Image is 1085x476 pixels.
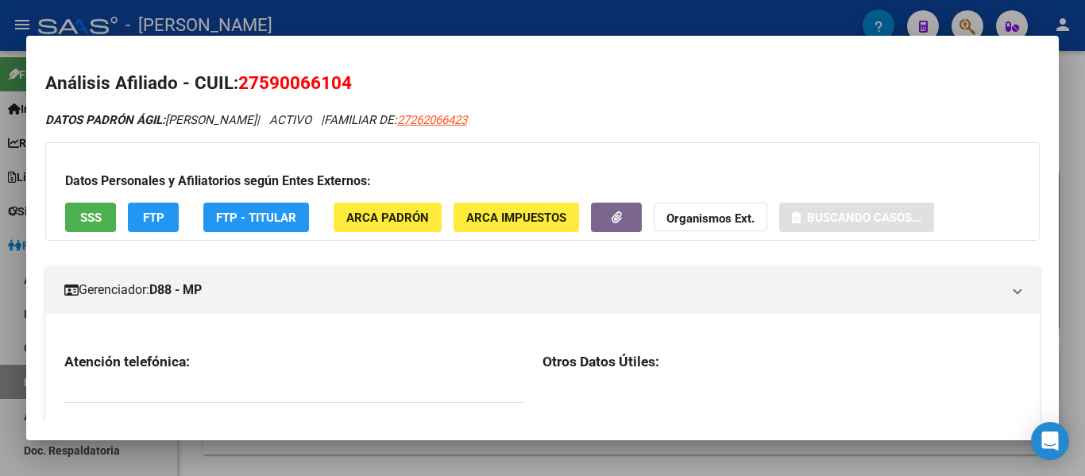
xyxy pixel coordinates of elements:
button: FTP [128,203,179,232]
span: ARCA Padrón [346,211,429,225]
span: SSS [80,211,102,225]
button: FTP - Titular [203,203,309,232]
span: 27262066423 [397,113,467,127]
button: SSS [65,203,116,232]
span: Buscando casos... [807,211,921,225]
h3: Atención telefónica: [64,353,523,370]
span: FAMILIAR DE: [324,113,467,127]
span: FTP - Titular [216,211,296,225]
h3: Otros Datos Útiles: [542,353,1021,370]
span: 27590066104 [238,72,352,93]
strong: DATOS PADRÓN ÁGIL: [45,113,165,127]
strong: D88 - MP [149,281,202,300]
mat-expansion-panel-header: Gerenciador:D88 - MP [45,266,1040,314]
h2: Análisis Afiliado - CUIL: [45,70,1040,97]
button: Buscando casos... [779,203,934,232]
mat-panel-title: Gerenciador: [64,281,1002,300]
strong: Organismos Ext. [666,211,755,226]
button: Organismos Ext. [654,203,767,232]
div: Open Intercom Messenger [1031,422,1069,460]
span: FTP [143,211,164,225]
span: ARCA Impuestos [466,211,566,225]
h3: Datos Personales y Afiliatorios según Entes Externos: [65,172,1020,191]
span: [PERSON_NAME] [45,113,257,127]
i: | ACTIVO | [45,113,467,127]
button: ARCA Padrón [334,203,442,232]
button: ARCA Impuestos [454,203,579,232]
